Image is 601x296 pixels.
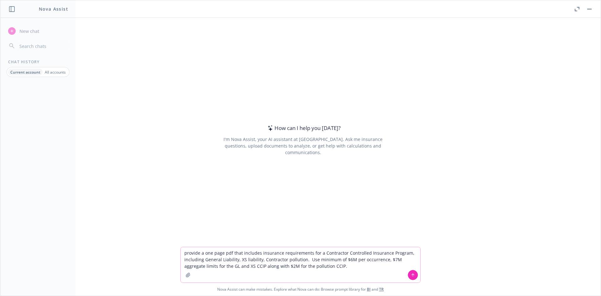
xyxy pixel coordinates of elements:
input: Search chats [18,42,68,50]
div: I'm Nova Assist, your AI assistant at [GEOGRAPHIC_DATA]. Ask me insurance questions, upload docum... [215,136,391,156]
a: BI [367,287,371,292]
div: How can I help you [DATE]? [266,124,341,132]
div: Chat History [1,59,75,65]
button: New chat [6,25,70,37]
span: Nova Assist can make mistakes. Explore what Nova can do: Browse prompt library for and [217,283,384,296]
p: Current account [10,70,40,75]
textarea: provide a one page pdf that includes insurance requirements for a Contractor Controlled Insurance... [181,247,420,283]
p: All accounts [45,70,66,75]
span: New chat [18,28,39,34]
h1: Nova Assist [39,6,68,12]
a: TR [379,287,384,292]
